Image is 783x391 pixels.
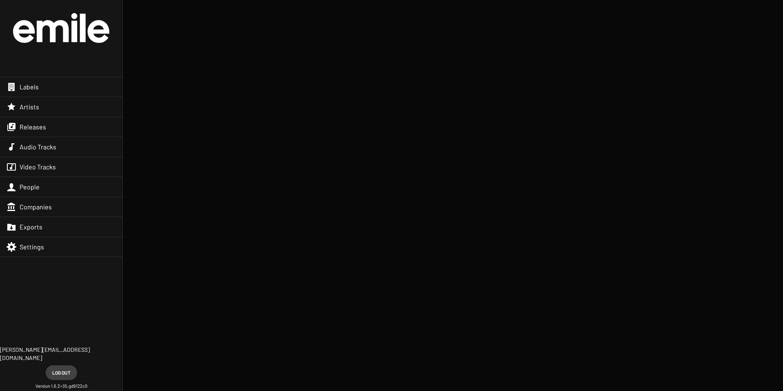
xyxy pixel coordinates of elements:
small: Version 1.6.2+35.gd9122c0 [35,383,87,389]
span: Artists [20,103,39,111]
img: grand-official-logo.svg [13,13,109,43]
button: Log out [46,365,77,380]
span: Log out [52,365,71,380]
span: Labels [20,83,39,91]
span: Settings [20,243,44,251]
span: Releases [20,123,46,131]
span: Companies [20,203,52,211]
span: Exports [20,223,42,231]
span: Video Tracks [20,163,56,171]
span: People [20,183,40,191]
span: Audio Tracks [20,143,56,151]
